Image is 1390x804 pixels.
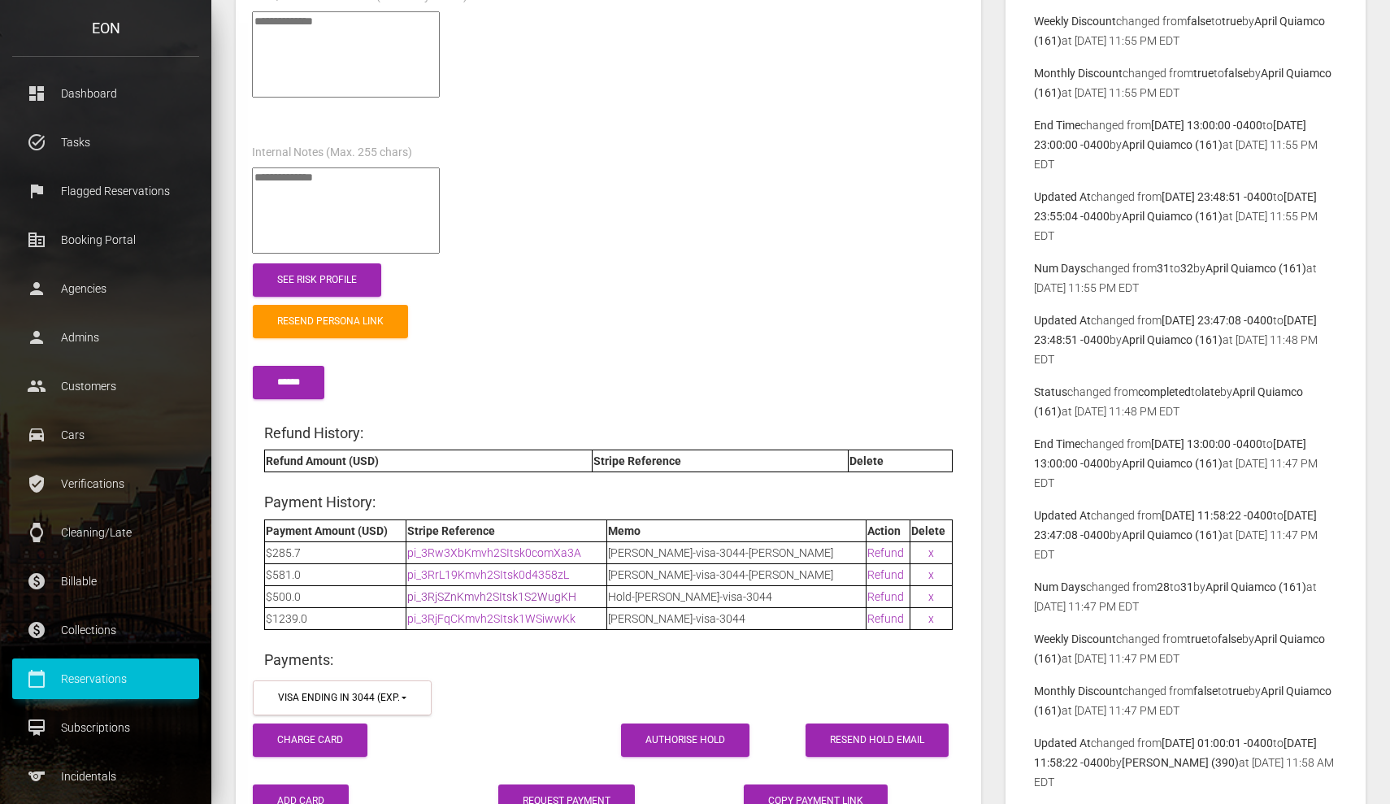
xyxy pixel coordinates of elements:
[1034,385,1067,398] b: Status
[1034,580,1086,593] b: Num Days
[1034,115,1337,174] p: changed from to by at [DATE] 11:55 PM EDT
[1034,15,1116,28] b: Weekly Discount
[910,519,952,541] th: Delete
[407,568,569,581] a: pi_3RrL19Kmvh2SItsk0d4358zL
[607,519,867,541] th: Memo
[1162,509,1273,522] b: [DATE] 11:58:22 -0400
[1187,632,1207,645] b: true
[24,618,187,642] p: Collections
[928,568,934,581] a: x
[1157,580,1170,593] b: 28
[1218,632,1242,645] b: false
[407,612,576,625] a: pi_3RjFqCKmvh2SItsk1WSiwwKk
[1034,434,1337,493] p: changed from to by at [DATE] 11:47 PM EDT
[867,612,904,625] a: Refund
[1180,580,1193,593] b: 31
[407,546,581,559] a: pi_3Rw3XbKmvh2SItsk0comXa3A
[1034,63,1337,102] p: changed from to by at [DATE] 11:55 PM EDT
[1034,632,1116,645] b: Weekly Discount
[12,610,199,650] a: paid Collections
[1034,11,1337,50] p: changed from to by at [DATE] 11:55 PM EDT
[12,171,199,211] a: flag Flagged Reservations
[1034,259,1337,298] p: changed from to by at [DATE] 11:55 PM EDT
[265,563,406,585] td: $581.0
[1122,756,1239,769] b: [PERSON_NAME] (390)
[1205,262,1306,275] b: April Quiamco (161)
[928,612,934,625] a: x
[1122,210,1223,223] b: April Quiamco (161)
[607,541,867,563] td: [PERSON_NAME]-visa-3044-[PERSON_NAME]
[24,374,187,398] p: Customers
[265,541,406,563] td: $285.7
[12,658,199,699] a: calendar_today Reservations
[12,317,199,358] a: person Admins
[278,691,399,705] div: visa ending in 3044 (exp. 12/2029)
[12,268,199,309] a: person Agencies
[24,130,187,154] p: Tasks
[1162,190,1273,203] b: [DATE] 23:48:51 -0400
[1157,262,1170,275] b: 31
[866,519,910,541] th: Action
[12,561,199,602] a: paid Billable
[621,724,749,757] button: Authorise Hold
[1034,311,1337,369] p: changed from to by at [DATE] 11:48 PM EDT
[848,450,952,472] th: Delete
[24,276,187,301] p: Agencies
[12,366,199,406] a: people Customers
[1138,385,1191,398] b: completed
[1034,506,1337,564] p: changed from to by at [DATE] 11:47 PM EDT
[24,81,187,106] p: Dashboard
[1122,528,1223,541] b: April Quiamco (161)
[12,415,199,455] a: drive_eta Cars
[1034,681,1337,720] p: changed from to by at [DATE] 11:47 PM EDT
[1162,737,1273,750] b: [DATE] 01:00:01 -0400
[24,715,187,740] p: Subscriptions
[12,219,199,260] a: corporate_fare Booking Portal
[1034,733,1337,792] p: changed from to by at [DATE] 11:58 AM EDT
[1034,262,1086,275] b: Num Days
[253,305,408,338] a: Resend Persona Link
[265,585,406,607] td: $500.0
[1151,437,1262,450] b: [DATE] 13:00:00 -0400
[12,122,199,163] a: task_alt Tasks
[1228,684,1249,698] b: true
[592,450,848,472] th: Stripe Reference
[1122,333,1223,346] b: April Quiamco (161)
[24,520,187,545] p: Cleaning/Late
[1162,314,1273,327] b: [DATE] 23:47:08 -0400
[1122,457,1223,470] b: April Quiamco (161)
[12,756,199,797] a: sports Incidentals
[1187,15,1211,28] b: false
[12,512,199,553] a: watch Cleaning/Late
[607,585,867,607] td: Hold-[PERSON_NAME]-visa-3044
[1222,15,1242,28] b: true
[12,707,199,748] a: card_membership Subscriptions
[265,450,593,472] th: Refund Amount (USD)
[928,546,934,559] a: x
[406,519,607,541] th: Stripe Reference
[253,263,381,297] a: See Risk Profile
[806,724,949,757] a: Resend Hold Email
[1034,509,1091,522] b: Updated At
[1201,385,1220,398] b: late
[24,179,187,203] p: Flagged Reservations
[867,590,904,603] a: Refund
[1034,314,1091,327] b: Updated At
[1034,629,1337,668] p: changed from to by at [DATE] 11:47 PM EDT
[253,724,367,757] button: Charge Card
[1193,67,1214,80] b: true
[253,680,432,715] button: visa ending in 3044 (exp. 12/2029)
[24,228,187,252] p: Booking Portal
[264,650,953,670] h4: Payments:
[24,472,187,496] p: Verifications
[265,607,406,629] td: $1239.0
[1034,187,1337,246] p: changed from to by at [DATE] 11:55 PM EDT
[1034,737,1091,750] b: Updated At
[1034,67,1123,80] b: Monthly Discount
[1034,684,1123,698] b: Monthly Discount
[1205,580,1306,593] b: April Quiamco (161)
[1034,577,1337,616] p: changed from to by at [DATE] 11:47 PM EDT
[265,519,406,541] th: Payment Amount (USD)
[1034,119,1080,132] b: End Time
[1034,382,1337,421] p: changed from to by at [DATE] 11:48 PM EDT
